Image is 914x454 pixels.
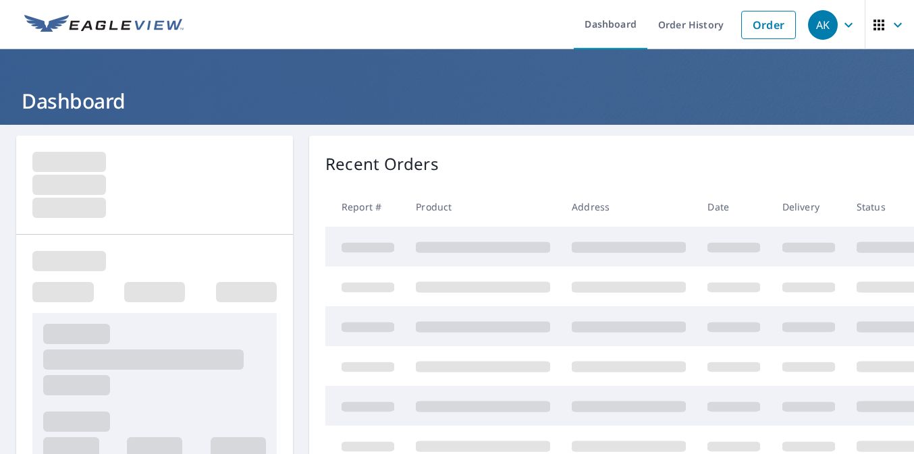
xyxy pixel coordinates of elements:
[325,187,405,227] th: Report #
[16,87,898,115] h1: Dashboard
[24,15,184,35] img: EV Logo
[741,11,796,39] a: Order
[697,187,771,227] th: Date
[808,10,838,40] div: AK
[561,187,697,227] th: Address
[772,187,846,227] th: Delivery
[405,187,561,227] th: Product
[325,152,439,176] p: Recent Orders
